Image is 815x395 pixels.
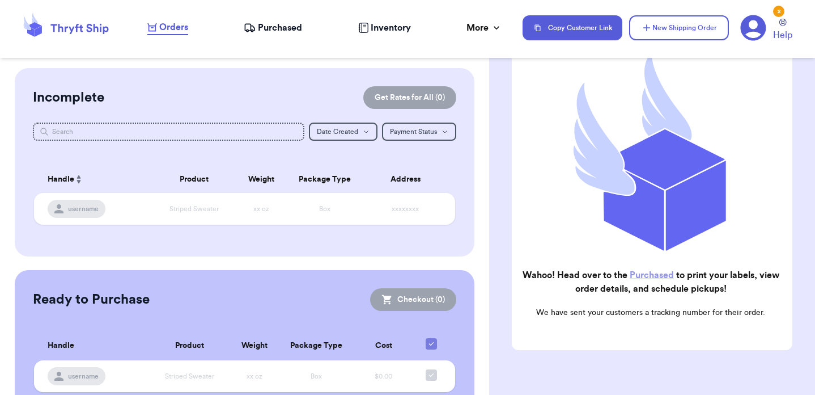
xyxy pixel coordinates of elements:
[147,20,188,35] a: Orders
[152,166,236,193] th: Product
[33,291,150,309] h2: Ready to Purchase
[68,372,99,381] span: username
[230,331,279,360] th: Weight
[773,19,792,42] a: Help
[258,21,302,35] span: Purchased
[48,340,74,352] span: Handle
[362,166,455,193] th: Address
[629,15,729,40] button: New Shipping Order
[521,268,781,296] h2: Wahoo! Head over to the to print your labels, view order details, and schedule pickups!
[33,89,104,107] h2: Incomplete
[74,173,83,186] button: Sort ascending
[236,166,287,193] th: Weight
[244,21,302,35] a: Purchased
[287,166,363,193] th: Package Type
[392,205,419,212] span: xxxxxxxx
[33,123,304,141] input: Search
[311,373,322,380] span: Box
[773,28,792,42] span: Help
[371,21,411,35] span: Inventory
[317,128,358,135] span: Date Created
[630,271,674,280] a: Purchased
[148,331,230,360] th: Product
[382,123,456,141] button: Payment Status
[247,373,262,380] span: xx oz
[68,204,99,213] span: username
[253,205,269,212] span: xx oz
[48,174,74,186] span: Handle
[521,307,781,318] p: We have sent your customers a tracking number for their order.
[740,15,766,41] a: 2
[523,15,622,40] button: Copy Customer Link
[358,21,411,35] a: Inventory
[309,123,377,141] button: Date Created
[279,331,353,360] th: Package Type
[773,6,784,17] div: 2
[159,20,188,34] span: Orders
[319,205,330,212] span: Box
[466,21,502,35] div: More
[169,205,219,212] span: Striped Sweater
[353,331,414,360] th: Cost
[375,373,392,380] span: $0.00
[370,288,456,311] button: Checkout (0)
[363,86,456,109] button: Get Rates for All (0)
[165,373,214,380] span: Striped Sweater
[390,128,437,135] span: Payment Status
